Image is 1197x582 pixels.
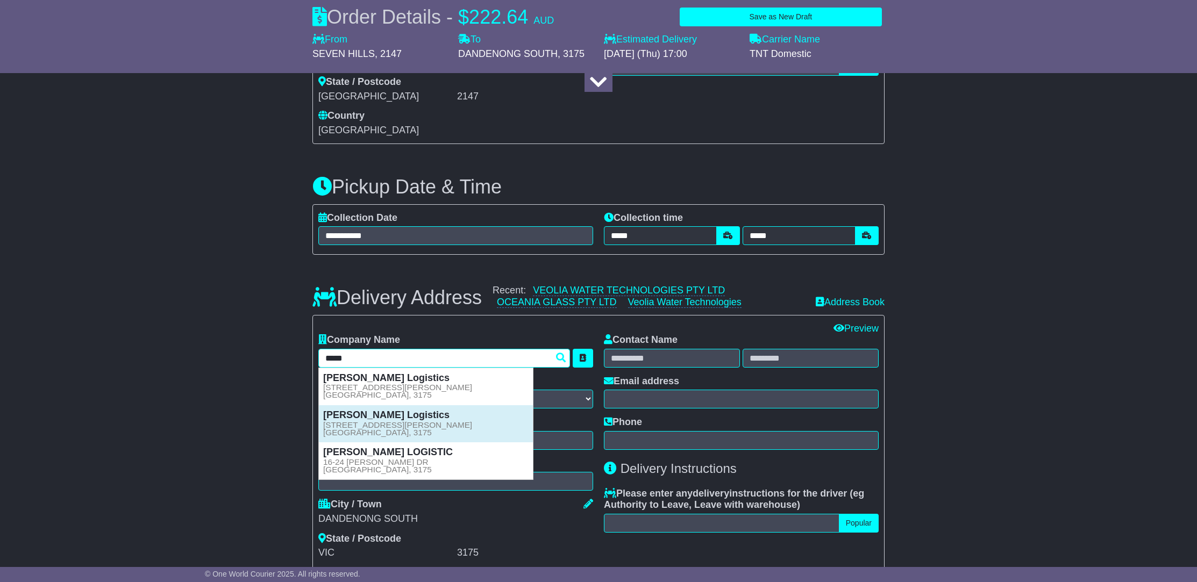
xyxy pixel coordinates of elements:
[318,76,401,88] label: State / Postcode
[750,34,820,46] label: Carrier Name
[323,372,450,383] strong: [PERSON_NAME] Logistics
[604,416,642,428] label: Phone
[533,15,554,26] span: AUD
[318,547,454,559] div: VIC
[457,547,593,559] div: 3175
[323,409,450,420] strong: [PERSON_NAME] Logistics
[628,297,742,308] a: Veolia Water Technologies
[839,514,879,533] button: Popular
[312,5,554,28] div: Order Details -
[323,447,453,457] strong: [PERSON_NAME] LOGISTIC
[323,421,472,436] small: [STREET_ADDRESS][PERSON_NAME] [GEOGRAPHIC_DATA], 3175
[604,488,864,511] span: eg Authority to Leave, Leave with warehouse
[312,176,885,198] h3: Pickup Date & Time
[621,461,737,476] span: Delivery Instructions
[533,285,725,296] a: VEOLIA WATER TECHNOLOGIES PTY LTD
[833,323,879,334] a: Preview
[469,6,528,28] span: 222.64
[604,34,739,46] label: Estimated Delivery
[604,212,683,224] label: Collection time
[323,384,472,399] small: [STREET_ADDRESS][PERSON_NAME] [GEOGRAPHIC_DATA], 3175
[497,297,616,308] a: OCEANIA GLASS PTY LTD
[604,488,879,511] label: Please enter any instructions for the driver ( )
[458,6,469,28] span: $
[558,48,585,59] span: , 3175
[318,533,401,545] label: State / Postcode
[604,334,678,346] label: Contact Name
[680,8,882,26] button: Save as New Draft
[604,48,739,60] div: [DATE] (Thu) 17:00
[458,48,558,59] span: DANDENONG SOUTH
[318,125,419,135] span: [GEOGRAPHIC_DATA]
[312,48,375,59] span: SEVEN HILLS
[318,499,382,511] label: City / Town
[323,458,432,473] small: 16-24 [PERSON_NAME] DR [GEOGRAPHIC_DATA], 3175
[318,513,593,525] div: DANDENONG SOUTH
[318,212,397,224] label: Collection Date
[458,34,481,46] label: To
[493,285,805,308] div: Recent:
[816,297,885,307] a: Address Book
[604,376,679,387] label: Email address
[375,48,402,59] span: , 2147
[318,91,454,103] div: [GEOGRAPHIC_DATA]
[693,488,729,499] span: delivery
[312,34,347,46] label: From
[457,91,593,103] div: 2147
[312,287,482,308] h3: Delivery Address
[205,570,360,578] span: © One World Courier 2025. All rights reserved.
[750,48,885,60] div: TNT Domestic
[318,110,365,122] label: Country
[318,334,400,346] label: Company Name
